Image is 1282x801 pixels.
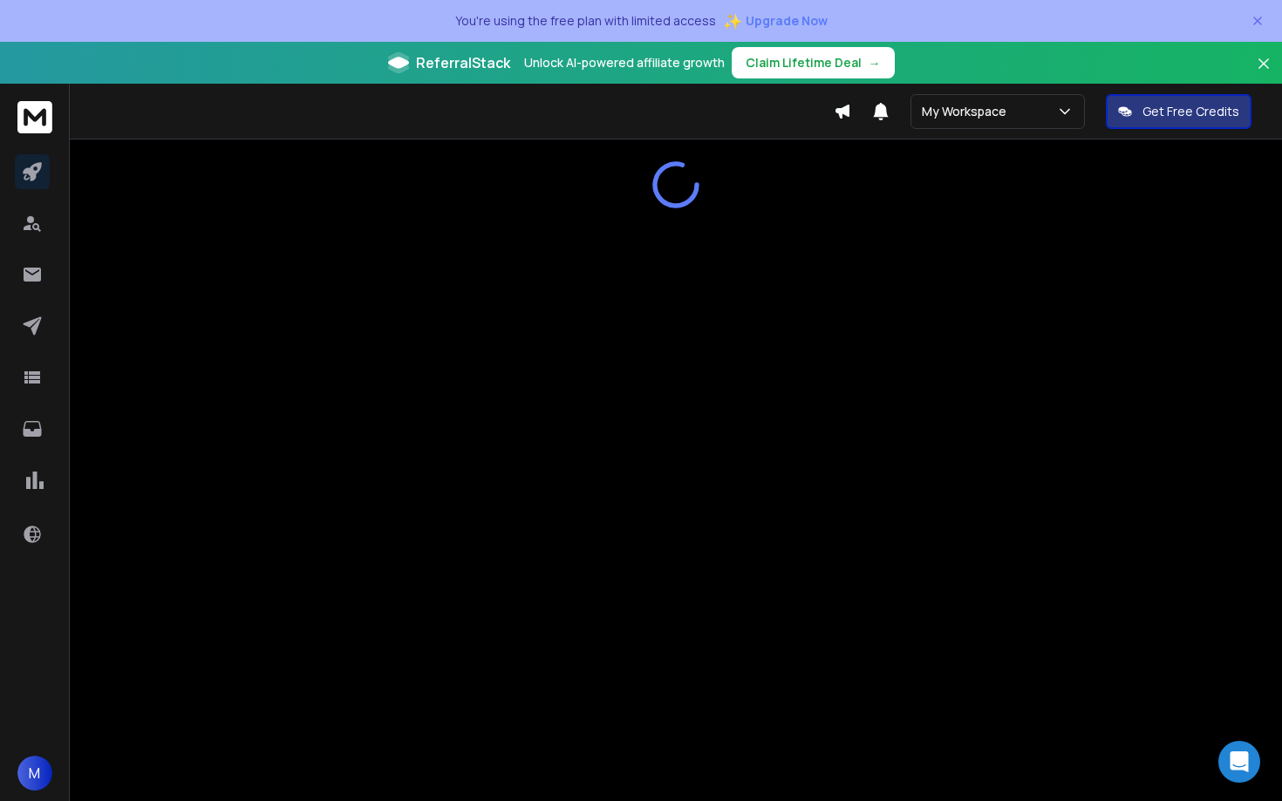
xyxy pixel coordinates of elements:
button: M [17,756,52,791]
span: → [869,54,881,71]
p: My Workspace [922,103,1013,120]
p: Get Free Credits [1142,103,1239,120]
p: You're using the free plan with limited access [455,12,716,30]
button: Claim Lifetime Deal→ [732,47,895,78]
div: Open Intercom Messenger [1218,741,1260,783]
p: Unlock AI-powered affiliate growth [524,54,725,71]
button: Close banner [1252,52,1275,94]
span: Upgrade Now [746,12,828,30]
button: ✨Upgrade Now [723,3,828,38]
span: ✨ [723,9,742,33]
span: ReferralStack [416,52,510,73]
button: Get Free Credits [1106,94,1251,129]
